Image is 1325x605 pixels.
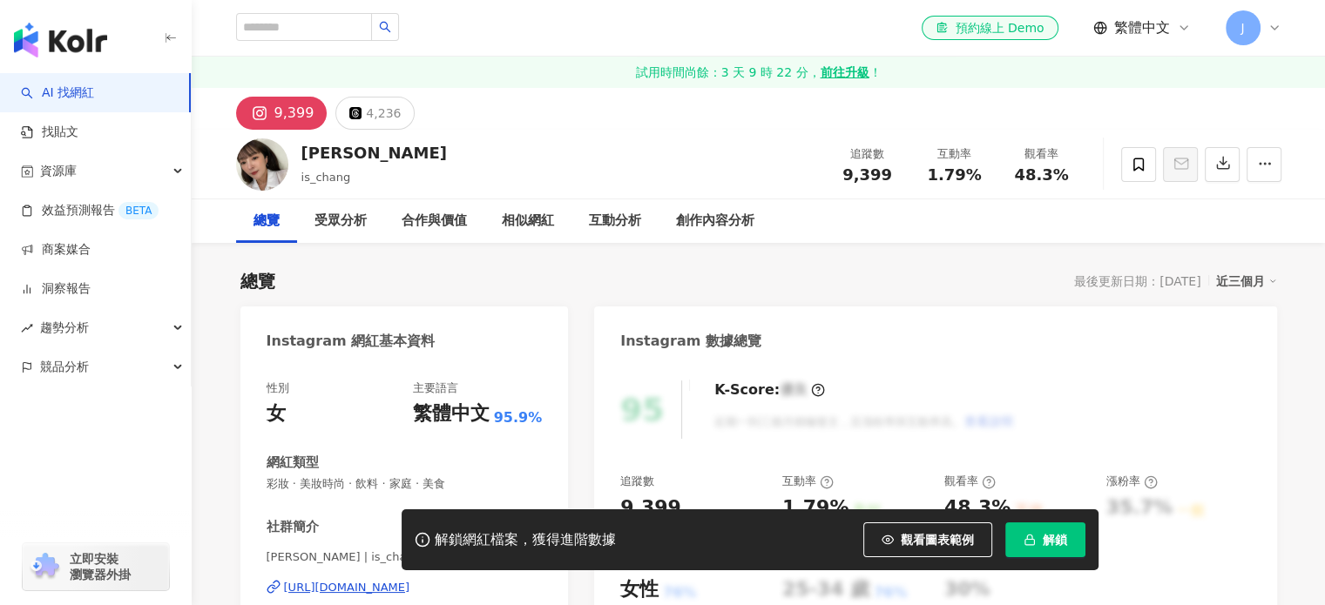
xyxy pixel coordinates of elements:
span: 觀看圖表範例 [901,533,974,547]
strong: 前往升級 [820,64,869,81]
span: 95.9% [494,408,543,427]
div: 48.3% [944,494,1011,521]
span: J [1240,18,1244,37]
a: 效益預測報告BETA [21,202,159,219]
div: 最後更新日期：[DATE] [1074,274,1200,288]
div: 網紅類型 [267,454,319,472]
a: [URL][DOMAIN_NAME] [267,580,543,595]
div: 繁體中文 [413,400,490,427]
span: search [379,21,391,33]
a: 洞察報告 [21,280,91,298]
div: 觀看率 [1009,145,1075,163]
div: 主要語言 [413,380,458,396]
img: KOL Avatar [236,138,288,191]
button: 9,399 [236,97,328,130]
div: [PERSON_NAME] [301,142,447,164]
div: 解鎖網紅檔案，獲得進階數據 [435,531,616,549]
span: 解鎖 [1043,533,1067,547]
span: 48.3% [1014,166,1068,184]
span: is_chang [301,171,351,184]
span: 立即安裝 瀏覽器外掛 [70,551,131,582]
div: 追蹤數 [620,474,654,489]
div: 相似網紅 [502,211,554,232]
div: K-Score : [714,380,825,400]
div: 漲粉率 [1106,474,1158,489]
a: 試用時間尚餘：3 天 9 時 22 分，前往升級！ [192,57,1325,88]
div: 1.79% [782,494,848,521]
button: 觀看圖表範例 [863,522,992,557]
div: 總覽 [240,269,275,293]
span: 資源庫 [40,151,77,191]
div: Instagram 數據總覽 [620,332,761,351]
div: 女性 [620,576,659,603]
span: 趨勢分析 [40,308,89,347]
img: chrome extension [28,553,62,581]
button: 解鎖 [1005,522,1085,557]
a: 預約線上 Demo [922,16,1058,40]
a: searchAI 找網紅 [21,84,94,102]
div: 受眾分析 [314,211,367,232]
div: 觀看率 [944,474,996,489]
div: 4,236 [366,101,401,125]
div: 女 [267,400,286,427]
div: [URL][DOMAIN_NAME] [284,580,410,595]
div: Instagram 網紅基本資料 [267,332,436,351]
div: 近三個月 [1216,270,1277,292]
span: 9,399 [842,165,892,184]
span: 1.79% [927,166,981,184]
img: logo [14,23,107,57]
span: 彩妝 · 美妝時尚 · 飲料 · 家庭 · 美食 [267,476,543,492]
span: 繁體中文 [1114,18,1170,37]
div: 總覽 [254,211,280,232]
span: rise [21,322,33,334]
div: 9,399 [274,101,314,125]
div: 合作與價值 [402,211,467,232]
div: 互動率 [782,474,834,489]
a: 商案媒合 [21,241,91,259]
a: chrome extension立即安裝 瀏覽器外掛 [23,543,169,590]
span: 競品分析 [40,347,89,387]
div: 互動率 [922,145,988,163]
div: 互動分析 [589,211,641,232]
div: 9,399 [620,494,681,521]
div: 創作內容分析 [676,211,754,232]
a: 找貼文 [21,124,78,141]
div: 追蹤數 [835,145,901,163]
div: 性別 [267,380,289,396]
button: 4,236 [335,97,415,130]
div: 預約線上 Demo [936,19,1044,37]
